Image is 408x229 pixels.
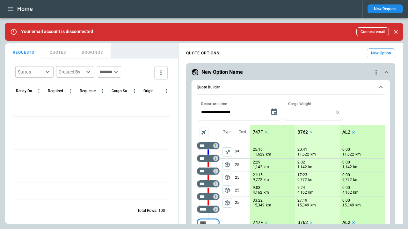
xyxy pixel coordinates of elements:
p: 15,349 [342,203,354,208]
p: 25 [235,159,250,171]
p: 9,772 [297,177,307,183]
p: 33:22 [253,198,263,203]
p: 0:00 [342,198,350,203]
p: 15,349 [253,203,265,208]
p: 25 [235,184,250,197]
p: 21:15 [253,173,263,177]
p: 0:00 [342,147,350,152]
p: km [353,190,359,195]
span: Type of sector [222,147,232,157]
p: 747F [253,220,263,225]
p: km [310,203,316,208]
div: Too short [197,155,220,162]
p: lb [335,109,339,115]
p: km [355,152,361,157]
button: QUOTES [42,43,74,59]
p: km [353,164,359,170]
p: 25 [235,197,250,209]
p: 1,142 [297,164,307,170]
p: 25 [235,146,250,158]
p: 17:23 [297,173,307,177]
p: km [264,164,269,170]
p: 20:41 [297,147,307,152]
div: Too short [197,167,220,175]
span: Type of sector [222,198,232,208]
p: 4,162 [297,190,307,195]
p: km [266,152,271,157]
p: Total Rows: [137,208,157,213]
span: Type of sector [222,185,232,195]
button: New Request [368,4,403,13]
p: km [308,190,314,195]
p: 1,142 [342,164,352,170]
div: quote-option-actions [372,68,380,76]
div: Cargo Summary [112,89,130,93]
button: Choose date, selected date is Sep 10, 2025 [268,106,280,118]
button: New Option Namequote-option-actions [191,68,390,76]
p: 4,162 [342,190,352,195]
p: Taxi [239,129,246,135]
div: Too short [197,180,220,188]
div: Ready Date & Time (UTC) [16,89,35,93]
button: REQUESTS [5,43,42,59]
div: Too short [197,219,220,226]
p: km [264,190,269,195]
button: left aligned [222,147,232,157]
button: Quote Builder [197,80,385,95]
button: New Option [367,48,395,58]
p: 25:16 [253,147,263,152]
span: Type of sector [222,173,232,182]
p: km [310,152,316,157]
p: 27:19 [297,198,307,203]
p: B762 [297,129,308,135]
h6: Quote Builder [197,85,220,89]
p: 25 [235,171,250,184]
button: Close [391,27,400,36]
span: Type of sector [222,160,232,170]
p: AL2 [342,220,350,225]
label: Cargo Weight [288,101,311,106]
span: package_2 [224,187,230,193]
p: km [355,203,361,208]
p: 0:00 [342,185,350,190]
div: Too short [197,205,220,213]
div: Too short [197,142,220,149]
div: Origin [143,89,154,93]
span: package_2 [224,162,230,168]
p: 9:03 [253,185,260,190]
p: 15,349 [297,203,309,208]
button: left aligned [222,185,232,195]
p: km [266,203,271,208]
button: Requested Route column menu [98,87,107,95]
p: 747F [253,129,263,135]
p: 1,142 [253,164,262,170]
p: 9,772 [253,177,262,183]
p: 0:00 [342,160,350,165]
button: Cargo Summary column menu [130,87,139,95]
button: BOOKINGS [74,43,111,59]
h5: New Option Name [201,69,243,76]
p: 11,622 [297,152,309,157]
p: 100 [158,208,165,213]
h1: Home [17,5,33,13]
p: km [308,177,314,183]
button: left aligned [222,173,232,182]
p: km [264,177,269,183]
p: 2:29 [253,160,260,165]
p: 2:02 [297,160,305,165]
p: B762 [297,220,308,225]
button: Connect email [356,27,389,36]
span: Aircraft selection [199,128,209,137]
button: left aligned [222,198,232,208]
h4: QUOTE OPTIONS [186,52,219,55]
span: package_2 [224,174,230,181]
span: package_2 [224,200,230,206]
p: 11,622 [253,152,265,157]
p: km [353,177,359,183]
label: Departure time [201,101,227,106]
button: more [154,66,168,80]
p: 7:24 [297,185,305,190]
div: Too short [197,193,220,200]
p: 9,772 [342,177,352,183]
p: Your email account is disconnected [21,29,93,34]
